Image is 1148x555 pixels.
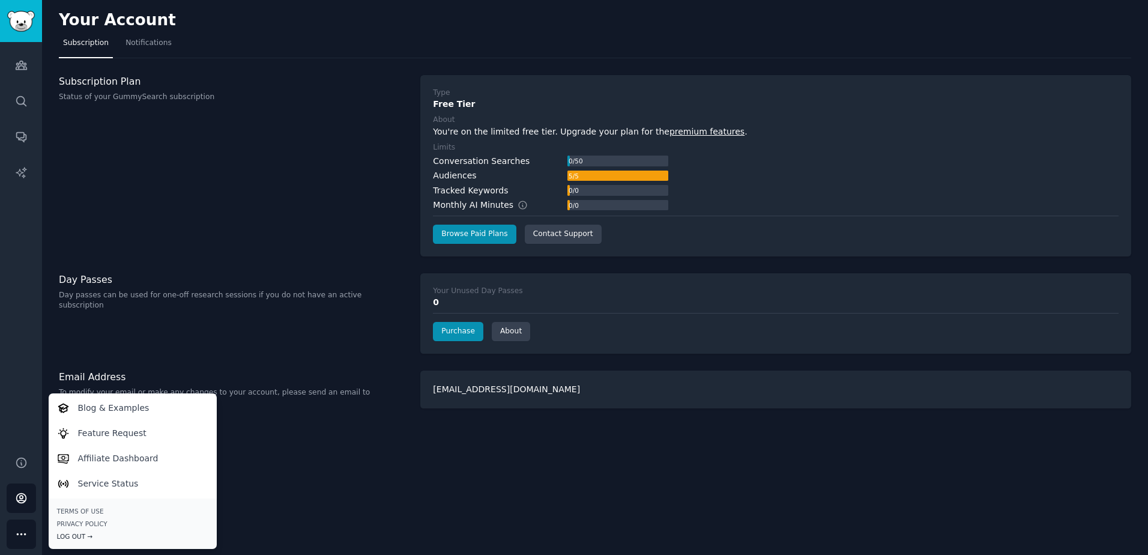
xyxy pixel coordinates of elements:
div: Tracked Keywords [433,184,508,197]
a: About [492,322,530,341]
a: Feature Request [50,420,214,446]
div: Monthly AI Minutes [433,199,540,211]
div: 0 / 50 [567,156,584,166]
p: Affiliate Dashboard [78,452,159,465]
a: Privacy Policy [57,520,208,528]
h2: Your Account [59,11,176,30]
div: 5 / 5 [567,171,579,181]
div: Audiences [433,169,476,182]
div: Limits [433,142,455,153]
div: 0 / 0 [567,185,579,196]
span: Notifications [125,38,172,49]
a: premium features [669,127,745,136]
a: Purchase [433,322,483,341]
h3: Day Passes [59,273,408,286]
div: Log Out → [57,532,208,541]
div: About [433,115,455,126]
p: Day passes can be used for one-off research sessions if you do not have an active subscription [59,290,408,311]
p: Blog & Examples [78,402,150,414]
p: To modify your email or make any changes to your account, please send an email to [EMAIL_ADDRESS]... [59,387,408,408]
a: Terms of Use [57,507,208,515]
a: Subscription [59,34,113,58]
div: You're on the limited free tier. Upgrade your plan for the . [433,126,1119,138]
p: Service Status [78,478,139,490]
a: Blog & Examples [50,395,214,420]
a: Service Status [50,471,214,496]
div: Type [433,88,450,99]
h3: Subscription Plan [59,75,408,88]
div: 0 / 0 [567,200,579,211]
p: Feature Request [78,427,147,440]
img: GummySearch logo [7,11,35,32]
span: Subscription [63,38,109,49]
h3: Email Address [59,371,408,383]
div: 0 [433,296,1119,309]
a: Affiliate Dashboard [50,446,214,471]
p: Status of your GummySearch subscription [59,92,408,103]
a: Notifications [121,34,176,58]
div: [EMAIL_ADDRESS][DOMAIN_NAME] [420,371,1131,408]
div: Your Unused Day Passes [433,286,522,297]
a: Contact Support [525,225,602,244]
a: Browse Paid Plans [433,225,516,244]
div: Free Tier [433,98,1119,111]
div: Conversation Searches [433,155,530,168]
